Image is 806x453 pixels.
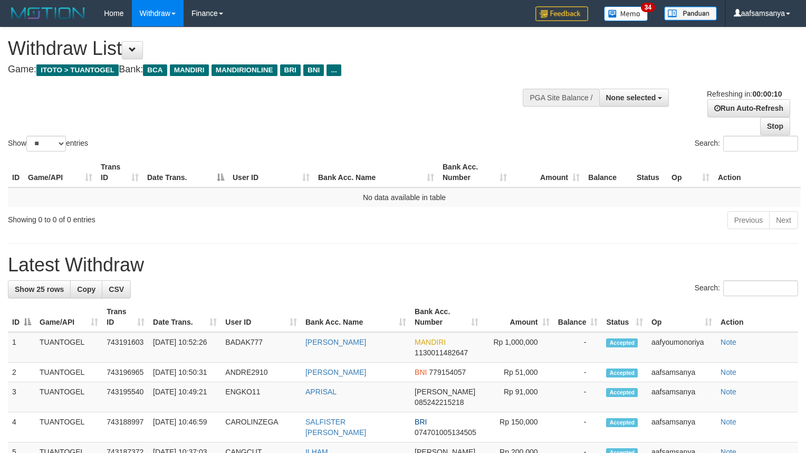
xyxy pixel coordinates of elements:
td: aafsamsanya [647,363,716,382]
td: No data available in table [8,187,801,207]
img: MOTION_logo.png [8,5,88,21]
td: aafsamsanya [647,412,716,442]
td: CAROLINZEGA [221,412,301,442]
a: Note [721,388,736,396]
th: User ID: activate to sort column ascending [228,157,314,187]
span: Copy 1130011482647 to clipboard [415,348,468,357]
th: Op: activate to sort column ascending [647,302,716,332]
span: ITOTO > TUANTOGEL [36,64,119,76]
img: panduan.png [664,6,717,21]
a: Note [721,418,736,426]
td: 743191603 [102,332,149,363]
a: Show 25 rows [8,280,71,298]
label: Search: [695,280,798,296]
td: - [554,412,602,442]
td: aafsamsanya [647,382,716,412]
th: Game/API: activate to sort column ascending [35,302,102,332]
input: Search: [723,280,798,296]
td: - [554,332,602,363]
div: PGA Site Balance / [523,89,599,107]
select: Showentries [26,136,66,152]
a: [PERSON_NAME] [305,338,366,346]
th: Trans ID: activate to sort column ascending [102,302,149,332]
td: TUANTOGEL [35,412,102,442]
td: Rp 150,000 [483,412,554,442]
strong: 00:00:10 [752,90,782,98]
a: APRISAL [305,388,337,396]
a: Stop [760,117,790,135]
span: Copy [77,285,95,294]
img: Button%20Memo.svg [604,6,648,21]
img: Feedback.jpg [535,6,588,21]
span: Accepted [606,338,638,347]
span: ... [327,64,341,76]
td: TUANTOGEL [35,332,102,363]
th: Status [632,157,667,187]
span: [PERSON_NAME] [415,388,475,396]
td: 4 [8,412,35,442]
td: TUANTOGEL [35,363,102,382]
th: Amount: activate to sort column ascending [483,302,554,332]
span: MANDIRI [170,64,209,76]
td: Rp 91,000 [483,382,554,412]
button: None selected [599,89,669,107]
a: Next [769,211,798,229]
span: Accepted [606,369,638,378]
span: None selected [606,93,656,102]
td: 743196965 [102,363,149,382]
td: 743188997 [102,412,149,442]
th: Action [716,302,798,332]
span: Accepted [606,388,638,397]
td: [DATE] 10:52:26 [149,332,221,363]
span: MANDIRIONLINE [212,64,277,76]
span: CSV [109,285,124,294]
h1: Latest Withdraw [8,254,798,276]
td: BADAK777 [221,332,301,363]
th: Action [714,157,801,187]
th: User ID: activate to sort column ascending [221,302,301,332]
a: [PERSON_NAME] [305,368,366,376]
a: Note [721,338,736,346]
span: BNI [303,64,324,76]
td: ENGKO11 [221,382,301,412]
span: MANDIRI [415,338,446,346]
th: Amount: activate to sort column ascending [511,157,584,187]
a: Run Auto-Refresh [707,99,790,117]
td: - [554,363,602,382]
td: Rp 51,000 [483,363,554,382]
input: Search: [723,136,798,152]
span: Show 25 rows [15,285,64,294]
th: Trans ID: activate to sort column ascending [97,157,143,187]
td: [DATE] 10:49:21 [149,382,221,412]
a: Copy [70,280,102,298]
a: SALFISTER [PERSON_NAME] [305,418,366,437]
th: Status: activate to sort column ascending [602,302,647,332]
a: Note [721,368,736,376]
td: - [554,382,602,412]
span: Copy 779154057 to clipboard [429,368,466,376]
h1: Withdraw List [8,38,527,59]
a: CSV [102,280,131,298]
td: 2 [8,363,35,382]
h4: Game: Bank: [8,64,527,75]
span: BRI [415,418,427,426]
td: TUANTOGEL [35,382,102,412]
th: Bank Acc. Name: activate to sort column ascending [314,157,438,187]
div: Showing 0 to 0 of 0 entries [8,210,328,225]
span: Refreshing in: [707,90,782,98]
th: Balance: activate to sort column ascending [554,302,602,332]
span: Copy 074701005134505 to clipboard [415,428,476,437]
td: Rp 1,000,000 [483,332,554,363]
td: [DATE] 10:46:59 [149,412,221,442]
th: Op: activate to sort column ascending [667,157,714,187]
th: Date Trans.: activate to sort column ascending [149,302,221,332]
a: Previous [727,211,770,229]
td: [DATE] 10:50:31 [149,363,221,382]
th: Game/API: activate to sort column ascending [24,157,97,187]
td: 743195540 [102,382,149,412]
span: Accepted [606,418,638,427]
span: 34 [641,3,655,12]
th: Bank Acc. Number: activate to sort column ascending [438,157,511,187]
th: Bank Acc. Name: activate to sort column ascending [301,302,410,332]
label: Search: [695,136,798,152]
